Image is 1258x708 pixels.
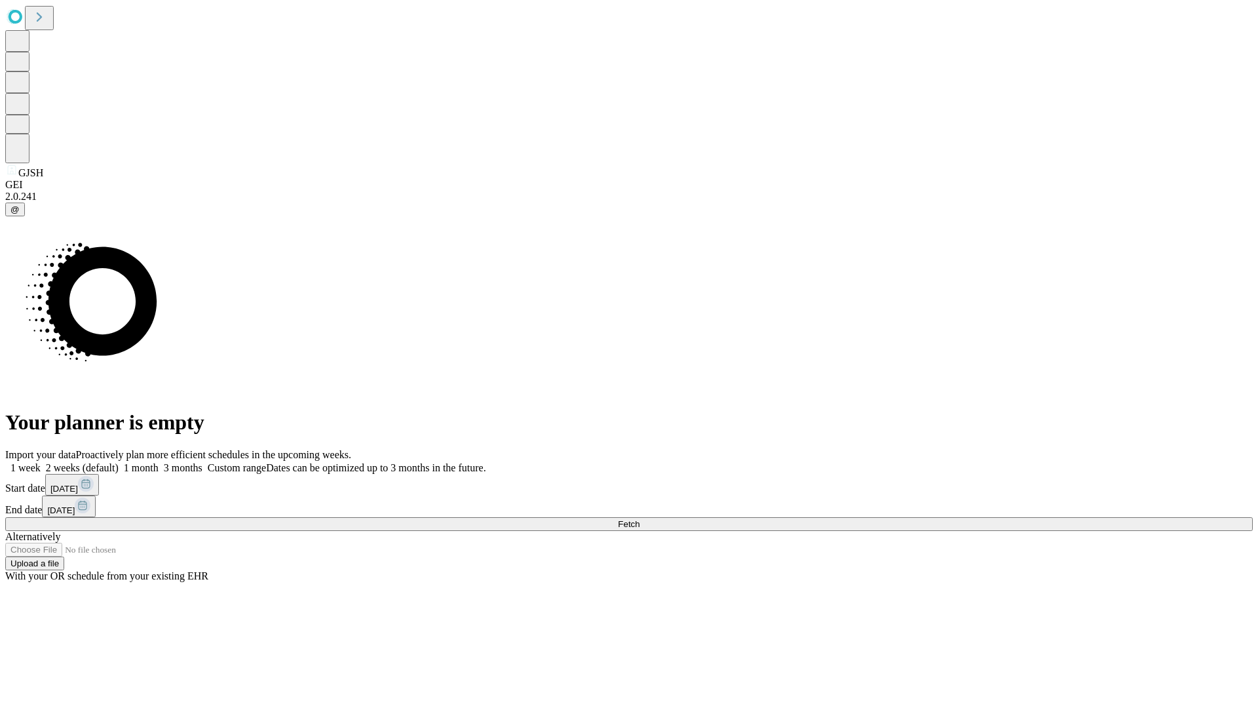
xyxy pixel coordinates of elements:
button: Fetch [5,517,1253,531]
span: With your OR schedule from your existing EHR [5,570,208,581]
span: [DATE] [50,484,78,494]
button: @ [5,203,25,216]
span: 2 weeks (default) [46,462,119,473]
span: [DATE] [47,505,75,515]
div: Start date [5,474,1253,496]
span: 1 month [124,462,159,473]
div: 2.0.241 [5,191,1253,203]
button: [DATE] [45,474,99,496]
span: Alternatively [5,531,60,542]
span: Proactively plan more efficient schedules in the upcoming weeks. [76,449,351,460]
button: [DATE] [42,496,96,517]
h1: Your planner is empty [5,410,1253,435]
span: 3 months [164,462,202,473]
span: Custom range [208,462,266,473]
div: GEI [5,179,1253,191]
span: Import your data [5,449,76,460]
span: @ [10,205,20,214]
span: GJSH [18,167,43,178]
div: End date [5,496,1253,517]
span: Dates can be optimized up to 3 months in the future. [266,462,486,473]
span: 1 week [10,462,41,473]
button: Upload a file [5,557,64,570]
span: Fetch [618,519,639,529]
